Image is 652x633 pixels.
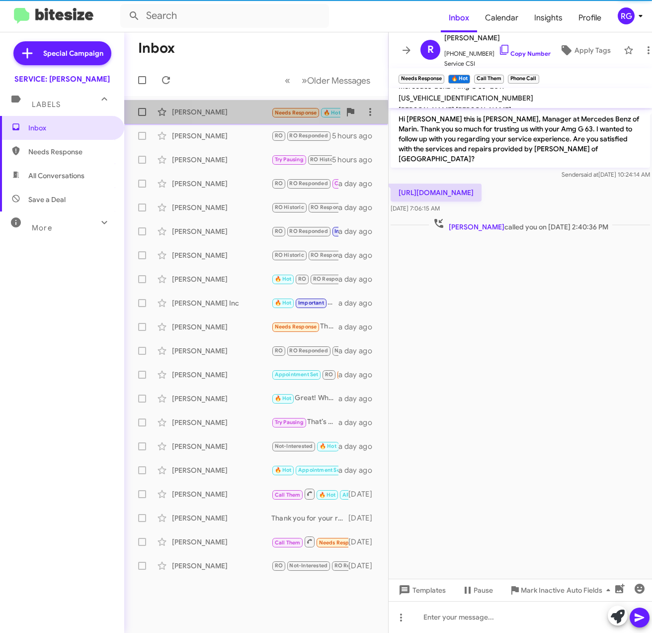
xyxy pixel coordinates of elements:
[271,440,338,452] div: Hi Bong, we do have a coupon on our website that I can honor for $100.00 off brake pad & rotor re...
[172,441,271,451] div: [PERSON_NAME]
[289,228,327,234] span: RO Responded
[13,41,111,65] a: Special Campaign
[172,370,271,380] div: [PERSON_NAME]
[567,581,614,599] span: Auto Fields
[172,250,271,260] div: [PERSON_NAME]
[271,417,338,428] div: That’s perfectly fine! Just let me know when you’re ready, and we can schedule your appointment.
[14,74,110,84] div: SERVICE: [PERSON_NAME]
[172,418,271,427] div: [PERSON_NAME]
[271,178,338,189] div: [PERSON_NAME] please call me back [PHONE_NUMBER] thank you
[307,75,370,86] span: Older Messages
[338,394,380,404] div: a day ago
[172,465,271,475] div: [PERSON_NAME]
[334,228,360,234] span: Important
[324,109,340,116] span: 🔥 Hot
[275,539,301,546] span: Call Them
[275,300,292,306] span: 🔥 Hot
[477,3,526,32] span: Calendar
[271,345,338,356] div: Fix
[172,346,271,356] div: [PERSON_NAME]
[399,75,444,84] small: Needs Response
[172,107,271,117] div: [PERSON_NAME]
[441,3,477,32] a: Inbox
[474,75,504,84] small: Call Them
[319,539,361,546] span: Needs Response
[338,226,380,236] div: a day ago
[28,171,84,181] span: All Conversations
[448,75,470,84] small: 🔥 Hot
[271,369,338,380] div: Thanks [PERSON_NAME]. We appreciate the tire repair. However the tires were fairly new from you a...
[275,419,304,425] span: Try Pausing
[508,75,539,84] small: Phone Call
[275,371,319,378] span: Appointment Set
[574,41,611,59] span: Apply Tags
[397,581,446,599] span: Templates
[298,300,324,306] span: Important
[275,492,301,498] span: Call Them
[399,94,533,103] span: [US_VEHICLE_IDENTIFICATION_NUMBER]
[521,581,565,599] span: Mark Inactive
[275,252,304,258] span: RO Historic
[348,537,380,547] div: [DATE]
[332,155,380,165] div: 5 hours ago
[338,179,380,189] div: a day ago
[498,50,551,57] a: Copy Number
[275,132,283,139] span: RO
[271,393,338,404] div: Great! What time [DATE] works best for you to bring in your vehicle for service?
[338,418,380,427] div: a day ago
[172,131,271,141] div: [PERSON_NAME]
[172,322,271,332] div: [PERSON_NAME]
[271,464,338,476] div: I've scheduled your appointment for [DATE] 10:30 AM. We look forward to seeing you then!
[271,488,348,500] div: Ok. Will let you know
[348,489,380,499] div: [DATE]
[449,222,504,231] span: [PERSON_NAME]
[271,513,348,523] div: Thank you for your response! Feel free to reach out when you're ready to schedule your service ap...
[325,371,333,378] span: RO
[271,225,338,237] div: Will do. Thank you!
[275,228,283,234] span: RO
[334,180,360,187] span: Call Them
[551,41,619,59] button: Apply Tags
[172,561,271,571] div: [PERSON_NAME]
[609,7,641,24] button: RG
[338,298,380,308] div: a day ago
[285,74,290,87] span: «
[271,130,332,141] div: Hi [PERSON_NAME], I truly understand your concern. The offer wasn’t available at the time of your...
[338,274,380,284] div: a day ago
[172,274,271,284] div: [PERSON_NAME]
[389,581,454,599] button: Templates
[311,204,370,211] span: RO Responded Historic
[348,561,380,571] div: [DATE]
[618,7,635,24] div: RG
[172,394,271,404] div: [PERSON_NAME]
[289,347,327,354] span: RO Responded
[275,395,292,402] span: 🔥 Hot
[32,100,61,109] span: Labels
[427,42,434,58] span: R
[334,347,373,354] span: Not-Interested
[570,3,609,32] a: Profile
[271,535,348,548] div: Inbound Call
[275,180,283,187] span: RO
[526,3,570,32] span: Insights
[289,132,327,139] span: RO Responded
[172,203,271,212] div: [PERSON_NAME]
[313,276,351,282] span: RO Responded
[338,203,380,212] div: a day ago
[275,467,292,473] span: 🔥 Hot
[289,180,327,187] span: RO Responded
[338,465,380,475] div: a day ago
[275,443,313,449] span: Not-Interested
[289,562,327,569] span: Not-Interested
[332,131,380,141] div: 5 hours ago
[275,562,283,569] span: RO
[581,171,598,178] span: said at
[271,202,338,213] div: The 30th works for us what time?
[348,513,380,523] div: [DATE]
[474,581,493,599] span: Pause
[338,322,380,332] div: a day ago
[120,4,329,28] input: Search
[275,323,317,330] span: Needs Response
